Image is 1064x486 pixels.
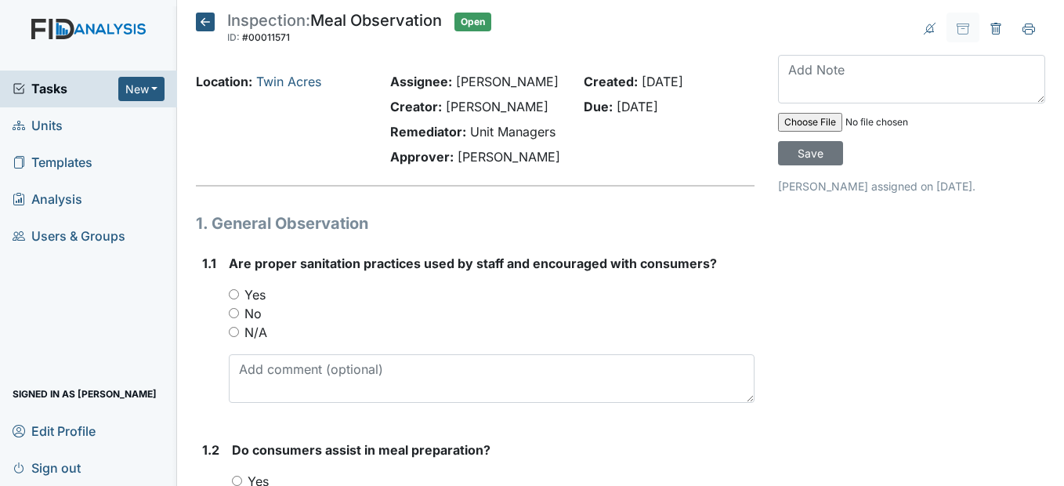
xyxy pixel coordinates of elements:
[256,74,321,89] a: Twin Acres
[227,31,240,43] span: ID:
[778,178,1045,194] p: [PERSON_NAME] assigned on [DATE].
[456,74,559,89] span: [PERSON_NAME]
[458,149,560,165] span: [PERSON_NAME]
[13,151,92,175] span: Templates
[584,74,638,89] strong: Created:
[196,212,754,235] h1: 1. General Observation
[584,99,613,114] strong: Due:
[642,74,683,89] span: [DATE]
[454,13,491,31] span: Open
[390,149,454,165] strong: Approver:
[229,256,717,271] span: Are proper sanitation practices used by staff and encouraged with consumers?
[13,79,118,98] a: Tasks
[242,31,290,43] span: #00011571
[617,99,658,114] span: [DATE]
[229,327,239,337] input: N/A
[118,77,165,101] button: New
[229,289,239,299] input: Yes
[13,187,82,212] span: Analysis
[13,224,125,248] span: Users & Groups
[229,308,239,318] input: No
[196,74,252,89] strong: Location:
[390,124,466,140] strong: Remediator:
[470,124,556,140] span: Unit Managers
[244,323,267,342] label: N/A
[13,114,63,138] span: Units
[202,254,216,273] label: 1.1
[244,285,266,304] label: Yes
[13,419,96,443] span: Edit Profile
[778,141,843,165] input: Save
[390,74,452,89] strong: Assignee:
[13,382,157,406] span: Signed in as [PERSON_NAME]
[232,442,490,458] span: Do consumers assist in meal preparation?
[13,455,81,480] span: Sign out
[390,99,442,114] strong: Creator:
[232,476,242,486] input: Yes
[202,441,219,459] label: 1.2
[446,99,548,114] span: [PERSON_NAME]
[244,304,262,323] label: No
[227,11,310,30] span: Inspection:
[227,13,442,47] div: Meal Observation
